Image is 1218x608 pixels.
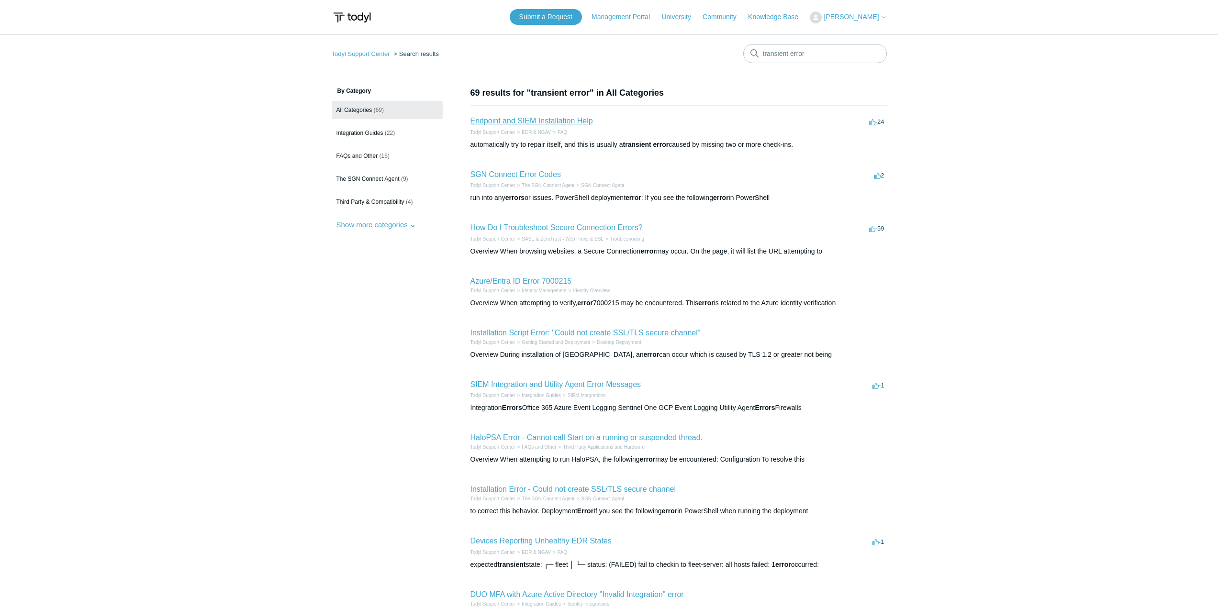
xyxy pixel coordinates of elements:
[470,129,515,136] li: Todyl Support Center
[470,560,887,570] div: expected state: ┌─ fleet │ └─ status: (FAILED) fail to checkin to fleet-server: all hosts failed:...
[332,87,443,95] h3: By Category
[515,235,603,243] li: SASE & ZeroTrust - Web Proxy & SSL
[573,288,610,293] a: Identity Overview
[470,277,572,285] a: Azure/Entra ID Error 7000215
[470,350,887,360] div: Overview During installation of [GEOGRAPHIC_DATA], an can occur which is caused by TLS 1.2 or gre...
[332,50,392,57] li: Todyl Support Center
[470,87,887,99] h1: 69 results for "transient error" in All Categories
[824,13,879,21] span: [PERSON_NAME]
[470,182,515,189] li: Todyl Support Center
[623,141,669,148] em: transient error
[743,44,887,63] input: Search
[470,550,515,555] a: Todyl Support Center
[332,170,443,188] a: The SGN Connect Agent (9)
[470,496,515,501] a: Todyl Support Center
[574,495,624,502] li: SGN Connect Agent
[470,223,643,232] a: How Do I Troubleshoot Secure Connection Errors?
[515,182,574,189] li: The SGN Connect Agent
[470,433,703,442] a: HaloPSA Error - Cannot call Start on a running or suspended thread.
[872,538,884,545] span: -1
[470,454,887,464] div: Overview When attempting to run HaloPSA, the following may be encountered: Configuration To resol...
[755,404,775,411] em: Errors
[470,506,887,516] div: to correct this behavior. Deployment If you see the following in PowerShell when running the depl...
[661,12,700,22] a: University
[470,600,515,608] li: Todyl Support Center
[522,550,551,555] a: EDR & NGAV
[470,130,515,135] a: Todyl Support Center
[505,194,525,201] em: errors
[470,236,515,242] a: Todyl Support Center
[640,247,656,255] em: error
[470,170,561,178] a: SGN Connect Error Codes
[581,183,624,188] a: SGN Connect Agent
[563,444,645,450] a: Third Party Applications and Hardware
[581,496,624,501] a: SGN Connect Agent
[558,550,567,555] a: FAQ
[515,392,561,399] li: Integration Guides
[470,235,515,243] li: Todyl Support Center
[748,12,808,22] a: Knowledge Base
[597,340,641,345] a: Desktop Deployment
[810,11,886,23] button: [PERSON_NAME]
[470,193,887,203] div: run into any or issues. PowerShell deployment : If you see the following in PowerShell
[332,216,421,233] button: Show more categories
[470,183,515,188] a: Todyl Support Center
[577,507,593,515] em: Error
[592,12,659,22] a: Management Portal
[626,194,641,201] em: error
[522,183,574,188] a: The SGN Connect Agent
[374,107,384,113] span: (69)
[703,12,746,22] a: Community
[470,444,515,450] a: Todyl Support Center
[515,549,551,556] li: EDR & NGAV
[502,404,522,411] em: Errors
[713,194,729,201] em: error
[551,129,567,136] li: FAQ
[515,600,561,608] li: Integration Guides
[336,176,400,182] span: The SGN Connect Agent
[574,182,624,189] li: SGN Connect Agent
[515,129,551,136] li: EDR & NGAV
[561,392,605,399] li: SIEM Integrations
[470,590,684,598] a: DUO MFA with Azure Active Directory "Invalid Integration" error
[515,443,556,451] li: FAQs and Other
[603,235,644,243] li: Troubleshooting
[522,340,590,345] a: Getting Started and Deployment
[662,507,678,515] em: error
[470,495,515,502] li: Todyl Support Center
[775,561,791,568] em: error
[336,153,378,159] span: FAQs and Other
[522,496,574,501] a: The SGN Connect Agent
[391,50,439,57] li: Search results
[470,298,887,308] div: Overview When attempting to verify, 7000215 may be encountered. This is related to the Azure iden...
[872,382,884,389] span: -1
[470,117,593,125] a: Endpoint and SIEM Installation Help
[470,288,515,293] a: Todyl Support Center
[470,537,612,545] a: Devices Reporting Unhealthy EDR States
[470,601,515,607] a: Todyl Support Center
[470,246,887,256] div: Overview When browsing websites, a Secure Connection may occur. On the page, it will list the URL...
[590,339,641,346] li: Desktop Deployment
[470,403,887,413] div: Integration Office 365 Azure Event Logging Sentinel One GCP Event Logging Utility Agent Firewalls
[470,340,515,345] a: Todyl Support Center
[470,287,515,294] li: Todyl Support Center
[640,455,656,463] em: error
[470,485,676,493] a: Installation Error - Could not create SSL/TLS secure channel
[336,130,383,136] span: Integration Guides
[332,50,390,57] a: Todyl Support Center
[869,225,884,232] span: -59
[610,236,644,242] a: Troubleshooting
[332,147,443,165] a: FAQs and Other (16)
[332,193,443,211] a: Third Party & Compatibility (4)
[577,299,593,307] em: error
[385,130,395,136] span: (22)
[522,288,566,293] a: Identity Management
[336,199,404,205] span: Third Party & Compatibility
[497,561,525,568] em: transient
[561,600,609,608] li: Identity Integrations
[332,124,443,142] a: Integration Guides (22)
[470,392,515,399] li: Todyl Support Center
[336,107,372,113] span: All Categories
[470,140,887,150] div: automatically try to repair itself, and this is usually a caused by missing two or more check-ins.
[470,549,515,556] li: Todyl Support Center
